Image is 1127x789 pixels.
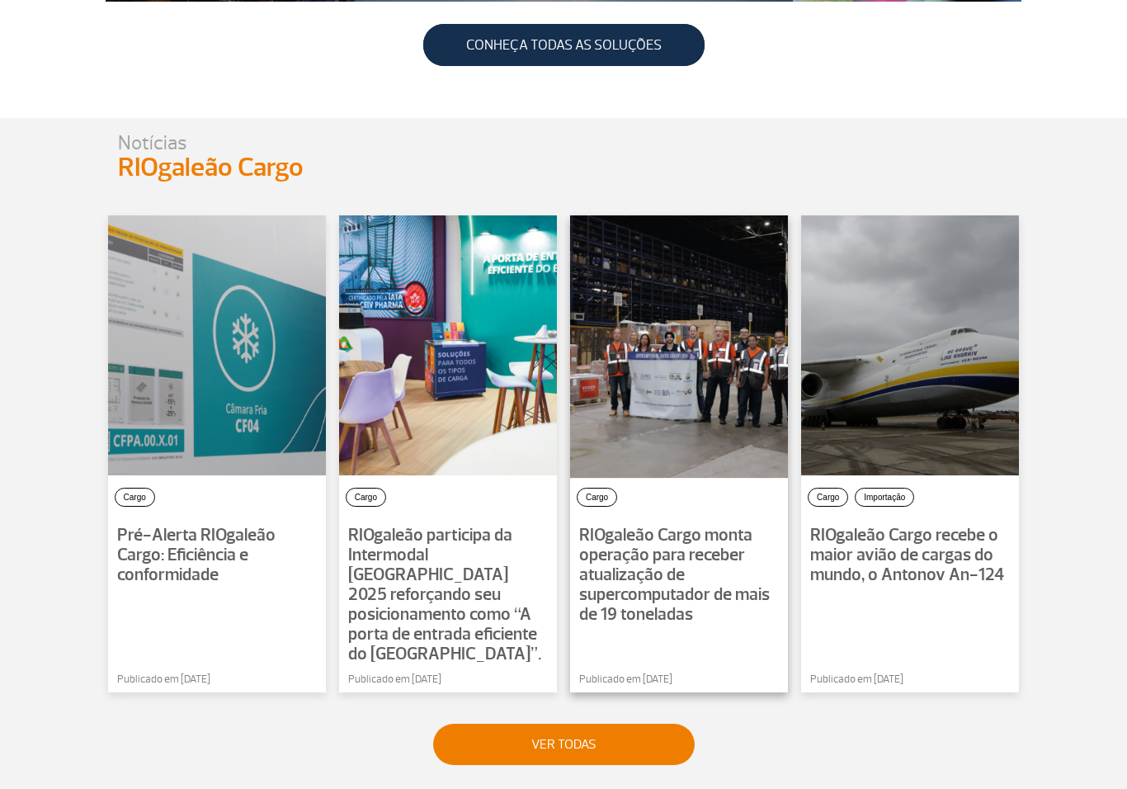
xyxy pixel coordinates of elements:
button: Cargo [346,488,386,507]
button: Cargo [577,488,617,507]
span: RIOgaleão Cargo recebe o maior avião de cargas do mundo, o Antonov An-124 [810,524,1004,586]
span: Publicado em [DATE] [579,672,672,688]
p: RIOgaleão Cargo [118,151,323,184]
span: Publicado em [DATE] [348,672,441,688]
p: Notícias [118,135,323,151]
a: CONHEÇA TODAS AS SOLUÇÕES [423,24,705,66]
span: RIOgaleão participa da Intermodal [GEOGRAPHIC_DATA] 2025 reforçando seu posicionamento como “A po... [348,524,541,665]
button: Cargo [808,488,848,507]
button: Importação [855,488,914,507]
span: RIOgaleão Cargo monta operação para receber atualização de supercomputador de mais de 19 toneladas [579,524,770,626]
button: Cargo [115,488,155,507]
span: Publicado em [DATE] [810,672,903,688]
span: Publicado em [DATE] [117,672,210,688]
span: Pré-Alerta RIOgaleão Cargo: Eficiência e conformidade [117,524,276,586]
button: VER TODAS [433,724,695,765]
